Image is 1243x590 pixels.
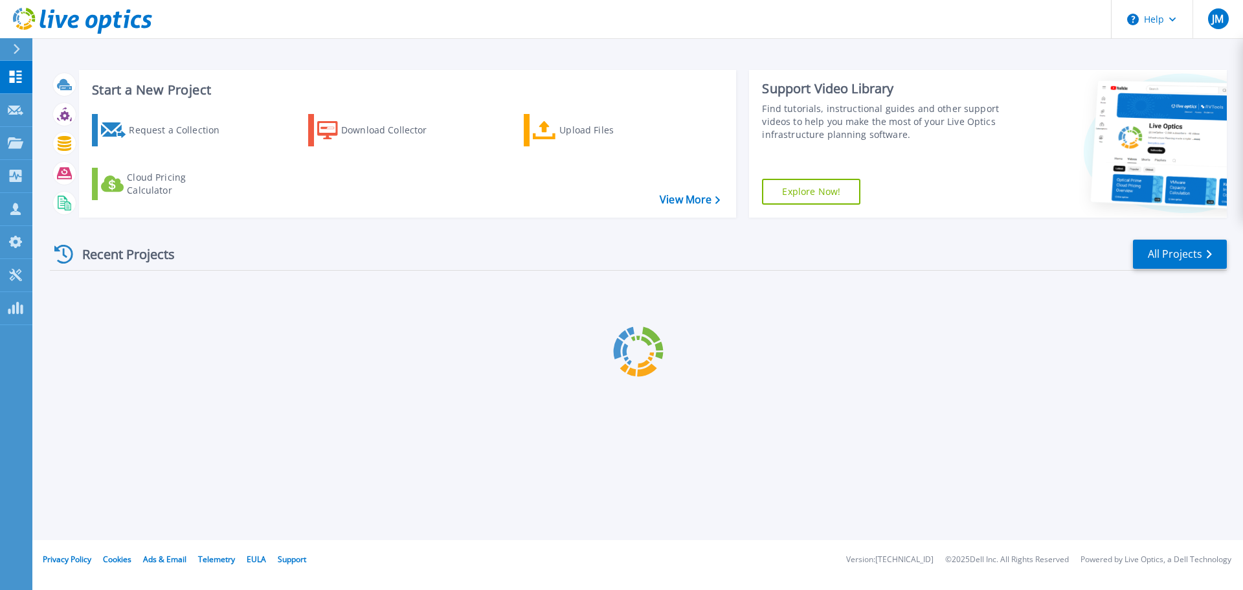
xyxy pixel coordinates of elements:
a: EULA [247,554,266,565]
li: Version: [TECHNICAL_ID] [846,556,934,564]
div: Find tutorials, instructional guides and other support videos to help you make the most of your L... [762,102,1005,141]
div: Cloud Pricing Calculator [127,171,230,197]
a: Upload Files [524,114,668,146]
a: Telemetry [198,554,235,565]
a: Request a Collection [92,114,236,146]
div: Request a Collection [129,117,232,143]
a: Explore Now! [762,179,860,205]
a: Download Collector [308,114,453,146]
a: All Projects [1133,240,1227,269]
div: Support Video Library [762,80,1005,97]
li: © 2025 Dell Inc. All Rights Reserved [945,556,1069,564]
a: View More [660,194,720,206]
li: Powered by Live Optics, a Dell Technology [1081,556,1231,564]
div: Download Collector [341,117,445,143]
a: Cookies [103,554,131,565]
div: Upload Files [559,117,663,143]
a: Privacy Policy [43,554,91,565]
div: Recent Projects [50,238,192,270]
a: Cloud Pricing Calculator [92,168,236,200]
a: Support [278,554,306,565]
h3: Start a New Project [92,83,720,97]
span: JM [1212,14,1224,24]
a: Ads & Email [143,554,186,565]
